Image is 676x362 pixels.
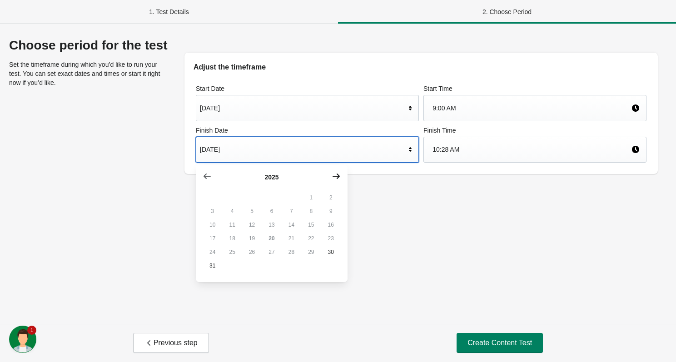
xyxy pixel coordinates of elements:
button: 21 2025 [282,232,301,245]
button: 24 2025 [203,245,222,259]
button: 2 2025 [321,191,341,204]
button: 4 2025 [222,204,242,218]
button: 31 2025 [203,259,222,273]
h2: Adjust the timeframe [194,62,649,73]
div: Choose period for the test [9,38,168,53]
button: 5 2025 [242,204,262,218]
button: 3 2025 [203,204,222,218]
iframe: chat widget [9,326,38,353]
button: 17 2025 [203,232,222,245]
button: 23 2025 [321,232,341,245]
button: Previous step [133,333,209,353]
button: 7 2025 [282,204,301,218]
button: 10 2025 [203,218,222,232]
p: Set the timeframe during which you’d like to run your test. You can set exact dates and times or ... [9,60,168,87]
button: 18 2025 [222,232,242,245]
button: 6 2025 [262,204,281,218]
button: 14 2025 [282,218,301,232]
label: Finish Time [423,126,646,135]
div: [DATE] [200,141,406,158]
button: 30 2025 [321,245,341,259]
span: Previous step [144,338,198,347]
button: 22 2025 [301,232,321,245]
button: 15 2025 [301,218,321,232]
button: 20 2025 [262,232,281,245]
button: 16 2025 [321,218,341,232]
button: 9 2025 [321,204,341,218]
button: 8 2025 [301,204,321,218]
label: Finish Date [196,126,419,135]
button: 25 2025 [222,245,242,259]
button: 13 2025 [262,218,281,232]
button: 1 2025 [301,191,321,204]
div: 9:00 AM [432,99,631,117]
label: Start Time [423,84,646,93]
label: Start Date [196,84,419,93]
div: [DATE] [200,99,406,117]
button: 27 2025 [262,245,281,259]
button: Create Content Test [457,333,543,353]
div: 10:28 AM [432,141,631,158]
button: 11 2025 [222,218,242,232]
button: 29 2025 [301,245,321,259]
button: 19 2025 [242,232,262,245]
button: 28 2025 [282,245,301,259]
button: 26 2025 [242,245,262,259]
span: Create Content Test [467,338,532,347]
button: 12 2025 [242,218,262,232]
